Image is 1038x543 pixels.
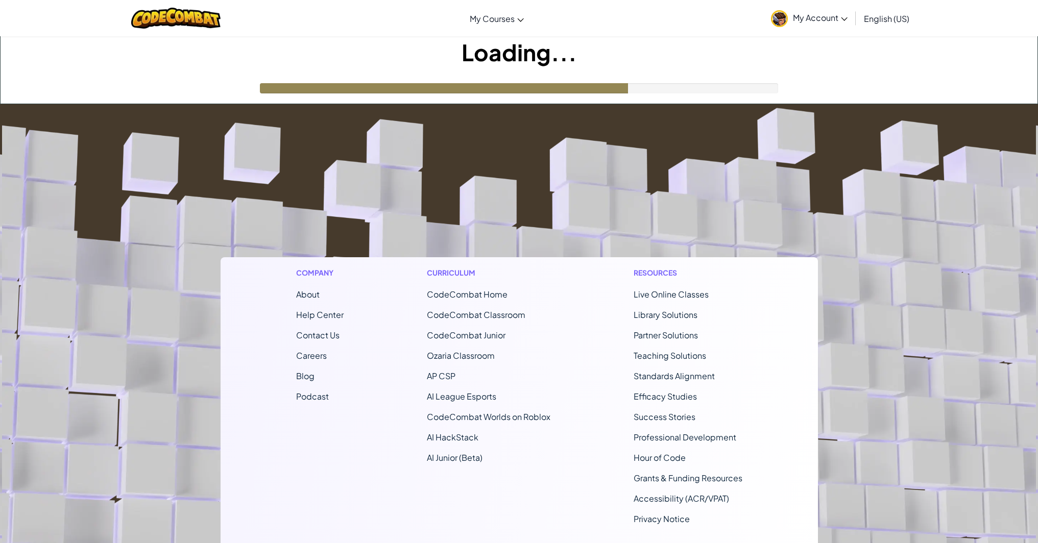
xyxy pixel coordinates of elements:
a: Success Stories [634,411,695,422]
img: CodeCombat logo [131,8,221,29]
span: English (US) [864,13,909,24]
img: avatar [771,10,788,27]
a: Blog [296,371,315,381]
a: CodeCombat Worlds on Roblox [427,411,550,422]
a: Standards Alignment [634,371,715,381]
a: AI HackStack [427,432,478,442]
a: My Courses [465,5,529,32]
h1: Resources [634,267,742,278]
span: My Account [793,12,848,23]
a: Partner Solutions [634,330,698,340]
span: My Courses [470,13,515,24]
a: Careers [296,350,327,361]
a: Accessibility (ACR/VPAT) [634,493,729,504]
a: CodeCombat Classroom [427,309,525,320]
a: CodeCombat Junior [427,330,505,340]
a: Hour of Code [634,452,686,463]
a: About [296,289,320,300]
a: Professional Development [634,432,736,442]
span: Contact Us [296,330,340,340]
h1: Curriculum [427,267,550,278]
span: CodeCombat Home [427,289,508,300]
h1: Loading... [1,36,1037,68]
a: Privacy Notice [634,513,690,524]
a: Teaching Solutions [634,350,706,361]
a: Efficacy Studies [634,391,697,402]
a: Ozaria Classroom [427,350,495,361]
a: AP CSP [427,371,455,381]
a: Help Center [296,309,344,320]
a: My Account [766,2,853,34]
a: Live Online Classes [634,289,709,300]
a: Grants & Funding Resources [634,473,742,483]
a: Podcast [296,391,329,402]
a: AI Junior (Beta) [427,452,482,463]
a: English (US) [859,5,914,32]
a: AI League Esports [427,391,496,402]
a: Library Solutions [634,309,697,320]
h1: Company [296,267,344,278]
